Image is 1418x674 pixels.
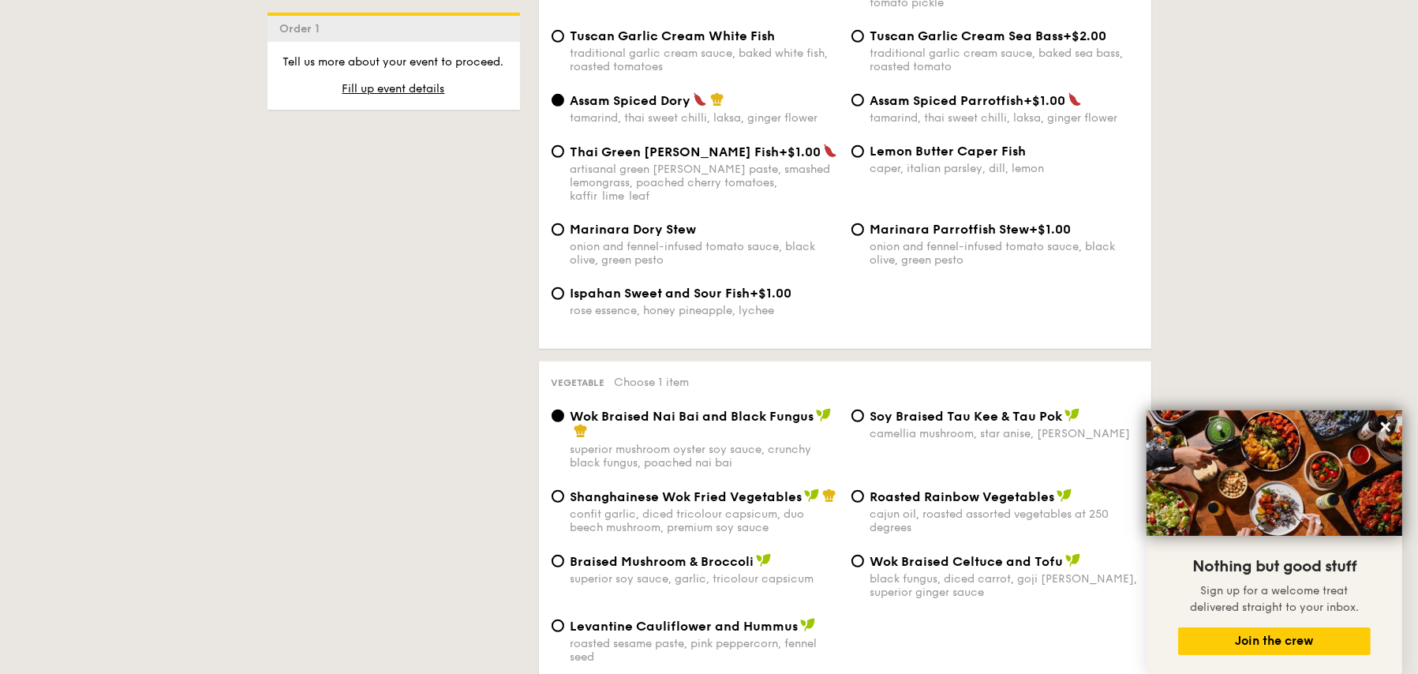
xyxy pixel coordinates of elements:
[851,145,864,158] input: Lemon Butter Caper Fishcaper, italian parsley, dill, lemon
[750,286,792,301] span: +$1.00
[870,554,1064,569] span: Wok Braised Celtuce and Tofu
[571,489,803,504] span: Shanghainese Wok Fried Vegetables
[780,144,821,159] span: +$1.00
[1064,28,1107,43] span: +$2.00
[870,507,1139,534] div: cajun oil, roasted assorted vegetables at 250 degrees
[552,94,564,107] input: Assam Spiced Dorytamarind, thai sweet chilli, laksa, ginger flower
[552,223,564,236] input: Marinara Dory Stewonion and fennel-infused tomato sauce, black olive, green pesto
[552,555,564,567] input: Braised Mushroom & Broccolisuperior soy sauce, garlic, tricolour capsicum
[552,30,564,43] input: Tuscan Garlic Cream White Fishtraditional garlic cream sauce, baked white fish, roasted tomatoes
[693,92,707,107] img: icon-spicy.37a8142b.svg
[1057,489,1072,503] img: icon-vegan.f8ff3823.svg
[870,47,1139,73] div: traditional garlic cream sauce, baked sea bass, roasted tomato
[870,222,1030,237] span: Marinara Parrotfish Stew
[571,163,839,203] div: artisanal green [PERSON_NAME] paste, smashed lemongrass, poached cherry tomatoes, kaffir lime leaf
[552,145,564,158] input: Thai Green [PERSON_NAME] Fish+$1.00artisanal green [PERSON_NAME] paste, smashed lemongrass, poach...
[870,409,1063,424] span: ⁠Soy Braised Tau Kee & Tau Pok
[1190,584,1359,614] span: Sign up for a welcome treat delivered straight to your inbox.
[571,28,776,43] span: Tuscan Garlic Cream White Fish
[870,28,1064,43] span: Tuscan Garlic Cream Sea Bass
[571,144,780,159] span: Thai Green [PERSON_NAME] Fish
[571,443,839,470] div: superior mushroom oyster soy sauce, crunchy black fungus, poached nai bai
[1030,222,1072,237] span: +$1.00
[823,144,837,158] img: icon-spicy.37a8142b.svg
[800,618,816,632] img: icon-vegan.f8ff3823.svg
[851,223,864,236] input: Marinara Parrotfish Stew+$1.00onion and fennel-infused tomato sauce, black olive, green pesto
[870,111,1139,125] div: tamarind, thai sweet chilli, laksa, ginger flower
[870,144,1027,159] span: Lemon Butter Caper Fish
[870,427,1139,440] div: camellia mushroom, star anise, [PERSON_NAME]
[342,82,445,95] span: Fill up event details
[1065,553,1081,567] img: icon-vegan.f8ff3823.svg
[1068,92,1082,107] img: icon-spicy.37a8142b.svg
[1178,627,1371,655] button: Join the crew
[571,554,754,569] span: Braised Mushroom & Broccoli
[571,286,750,301] span: Ispahan Sweet and Sour Fish
[552,410,564,422] input: Wok Braised Nai Bai and Black Fungussuperior mushroom oyster soy sauce, crunchy black fungus, poa...
[870,93,1024,108] span: Assam Spiced Parrotfish
[571,637,839,664] div: roasted sesame paste, pink peppercorn, fennel seed
[571,507,839,534] div: confit garlic, diced tricolour capsicum, duo beech mushroom, premium soy sauce
[851,410,864,422] input: ⁠Soy Braised Tau Kee & Tau Pokcamellia mushroom, star anise, [PERSON_NAME]
[571,222,697,237] span: Marinara Dory Stew
[574,424,588,438] img: icon-chef-hat.a58ddaea.svg
[571,572,839,586] div: superior soy sauce, garlic, tricolour capsicum
[851,555,864,567] input: Wok Braised Celtuce and Tofublack fungus, diced carrot, goji [PERSON_NAME], superior ginger sauce
[552,377,605,388] span: Vegetable
[710,92,724,107] img: icon-chef-hat.a58ddaea.svg
[870,240,1139,267] div: onion and fennel-infused tomato sauce, black olive, green pesto
[804,489,820,503] img: icon-vegan.f8ff3823.svg
[280,22,327,36] span: Order 1
[615,376,690,389] span: Choose 1 item
[851,490,864,503] input: Roasted Rainbow Vegetablescajun oil, roasted assorted vegetables at 250 degrees
[1024,93,1066,108] span: +$1.00
[1373,414,1398,440] button: Close
[571,47,839,73] div: traditional garlic cream sauce, baked white fish, roasted tomatoes
[851,30,864,43] input: Tuscan Garlic Cream Sea Bass+$2.00traditional garlic cream sauce, baked sea bass, roasted tomato
[1192,557,1356,576] span: Nothing but good stuff
[571,93,691,108] span: Assam Spiced Dory
[870,489,1055,504] span: Roasted Rainbow Vegetables
[1064,408,1080,422] img: icon-vegan.f8ff3823.svg
[571,304,839,317] div: rose essence, honey pineapple, lychee
[552,287,564,300] input: Ispahan Sweet and Sour Fish+$1.00rose essence, honey pineapple, lychee
[571,240,839,267] div: onion and fennel-infused tomato sauce, black olive, green pesto
[280,54,507,70] p: Tell us more about your event to proceed.
[870,572,1139,599] div: black fungus, diced carrot, goji [PERSON_NAME], superior ginger sauce
[552,490,564,503] input: Shanghainese Wok Fried Vegetablesconfit garlic, diced tricolour capsicum, duo beech mushroom, pre...
[1147,410,1402,536] img: DSC07876-Edit02-Large.jpeg
[870,162,1139,175] div: caper, italian parsley, dill, lemon
[822,489,836,503] img: icon-chef-hat.a58ddaea.svg
[756,553,772,567] img: icon-vegan.f8ff3823.svg
[571,619,799,634] span: Levantine Cauliflower and Hummus
[571,409,814,424] span: Wok Braised Nai Bai and Black Fungus
[552,620,564,632] input: Levantine Cauliflower and Hummusroasted sesame paste, pink peppercorn, fennel seed
[816,408,832,422] img: icon-vegan.f8ff3823.svg
[851,94,864,107] input: Assam Spiced Parrotfish+$1.00tamarind, thai sweet chilli, laksa, ginger flower
[571,111,839,125] div: tamarind, thai sweet chilli, laksa, ginger flower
